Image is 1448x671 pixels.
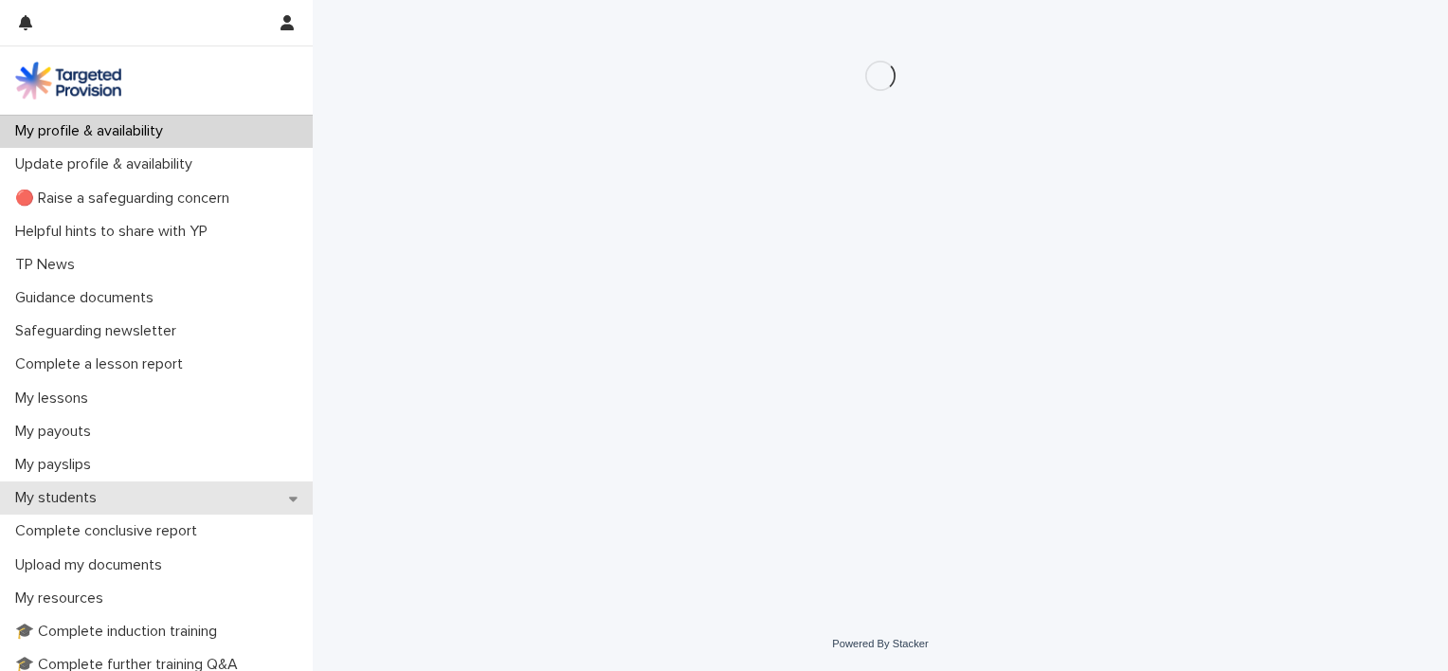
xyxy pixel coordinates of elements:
p: Update profile & availability [8,155,208,173]
p: Complete conclusive report [8,522,212,540]
p: Upload my documents [8,556,177,574]
p: Guidance documents [8,289,169,307]
img: M5nRWzHhSzIhMunXDL62 [15,62,121,100]
p: 🔴 Raise a safeguarding concern [8,190,244,208]
p: My lessons [8,390,103,408]
p: My payouts [8,423,106,441]
p: My students [8,489,112,507]
p: My resources [8,589,118,608]
a: Powered By Stacker [832,638,928,649]
p: My profile & availability [8,122,178,140]
p: Safeguarding newsletter [8,322,191,340]
p: Complete a lesson report [8,355,198,373]
p: Helpful hints to share with YP [8,223,223,241]
p: TP News [8,256,90,274]
p: My payslips [8,456,106,474]
p: 🎓 Complete induction training [8,623,232,641]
